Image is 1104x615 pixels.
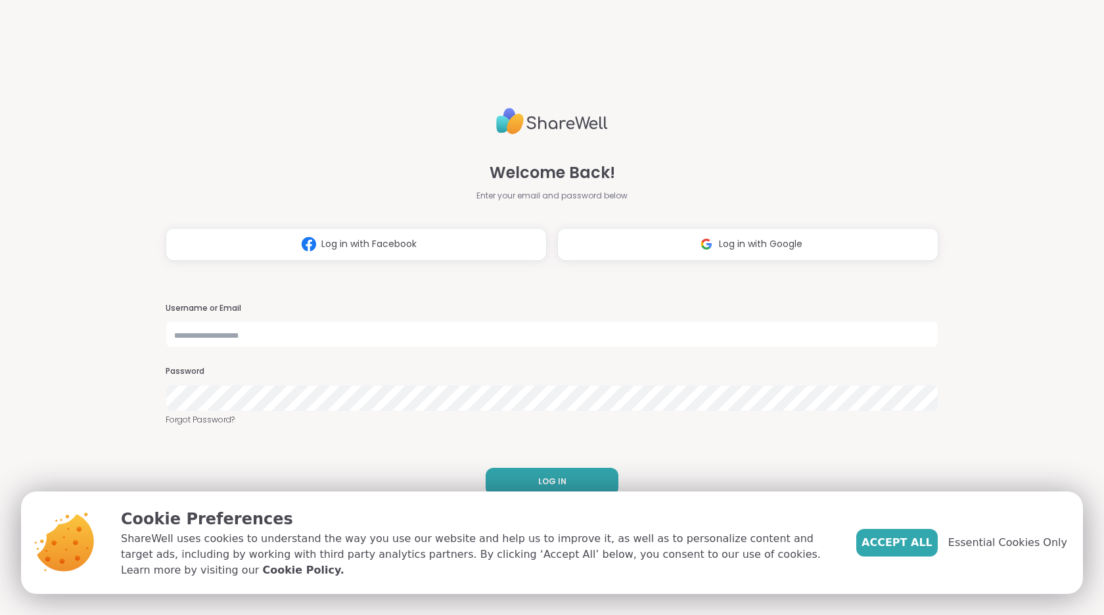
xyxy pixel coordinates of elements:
span: Log in with Google [719,237,802,251]
span: LOG IN [538,476,566,488]
img: ShareWell Logomark [296,232,321,256]
button: Log in with Google [557,228,938,261]
h3: Username or Email [166,303,938,314]
p: Cookie Preferences [121,507,835,531]
span: Log in with Facebook [321,237,417,251]
a: Forgot Password? [166,414,938,426]
span: Essential Cookies Only [948,535,1067,551]
h3: Password [166,366,938,377]
span: Enter your email and password below [476,190,628,202]
a: Cookie Policy. [262,562,344,578]
img: ShareWell Logo [496,102,608,140]
span: Welcome Back! [490,161,615,185]
p: ShareWell uses cookies to understand the way you use our website and help us to improve it, as we... [121,531,835,578]
img: ShareWell Logomark [694,232,719,256]
button: Accept All [856,529,938,557]
button: Log in with Facebook [166,228,547,261]
button: LOG IN [486,468,618,495]
span: Accept All [862,535,932,551]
